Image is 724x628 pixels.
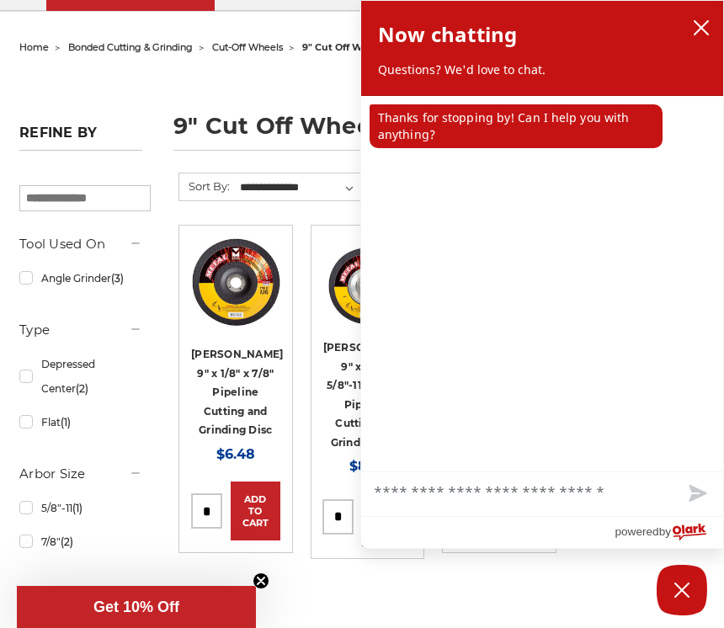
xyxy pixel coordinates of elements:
span: (1) [61,416,71,428]
span: by [659,521,671,542]
h1: 9" cut off wheels [173,114,705,151]
span: (2) [61,535,73,548]
h5: Thickness [19,583,142,604]
a: Mercer 9" x 1/8" x 5/8"-11 Hubbed Cutting and Light Grinding Wheel [323,237,413,327]
div: chat [361,96,723,471]
a: home [19,41,49,53]
label: Sort By: [179,173,230,199]
a: Flat [19,407,142,437]
span: Get 10% Off [93,599,179,615]
a: Add to Cart [231,482,280,540]
img: Mercer 9" x 1/8" x 5/8"-11 Hubbed Cutting and Light Grinding Wheel [323,245,413,326]
a: Quick view [323,259,413,305]
select: Sort By: [237,175,363,200]
a: Powered by Olark [615,517,723,548]
div: Get 10% OffClose teaser [17,586,256,628]
a: Depressed Center [19,349,142,403]
span: (2) [76,382,88,395]
h2: Now chatting [378,18,517,51]
span: $6.48 [216,446,255,462]
a: 5/8"-11 [19,493,142,523]
h5: Refine by [19,125,142,151]
h5: Tool Used On [19,234,142,254]
a: cut-off wheels [212,41,283,53]
span: (1) [72,502,83,514]
a: Angle Grinder [19,263,142,293]
a: bonded cutting & grinding [68,41,193,53]
span: 9" cut off wheels [302,41,389,53]
span: powered [615,521,658,542]
a: 7/8" [19,527,142,556]
button: close chatbox [688,15,715,40]
button: Close Chatbox [657,565,707,615]
span: $8.23 [349,458,386,474]
a: [PERSON_NAME] 9" x 1/8" x 7/8" Pipeline Cutting and Grinding Disc [191,348,283,436]
h5: Arbor Size [19,464,142,484]
button: Close teaser [253,572,269,589]
img: Mercer 9" x 1/8" x 7/8 Cutting and Light Grinding Wheel [191,237,280,327]
p: Questions? We'd love to chat. [378,61,706,78]
h5: Type [19,320,142,340]
a: Quick view [191,259,280,305]
p: Thanks for stopping by! Can I help you with anything? [370,104,663,148]
a: [PERSON_NAME] 9" x 1/8" x 5/8"-11 Hubbed Pipeline Cutting and Grinding Disc [323,341,415,449]
button: Send message [669,472,723,516]
span: (3) [111,272,124,285]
